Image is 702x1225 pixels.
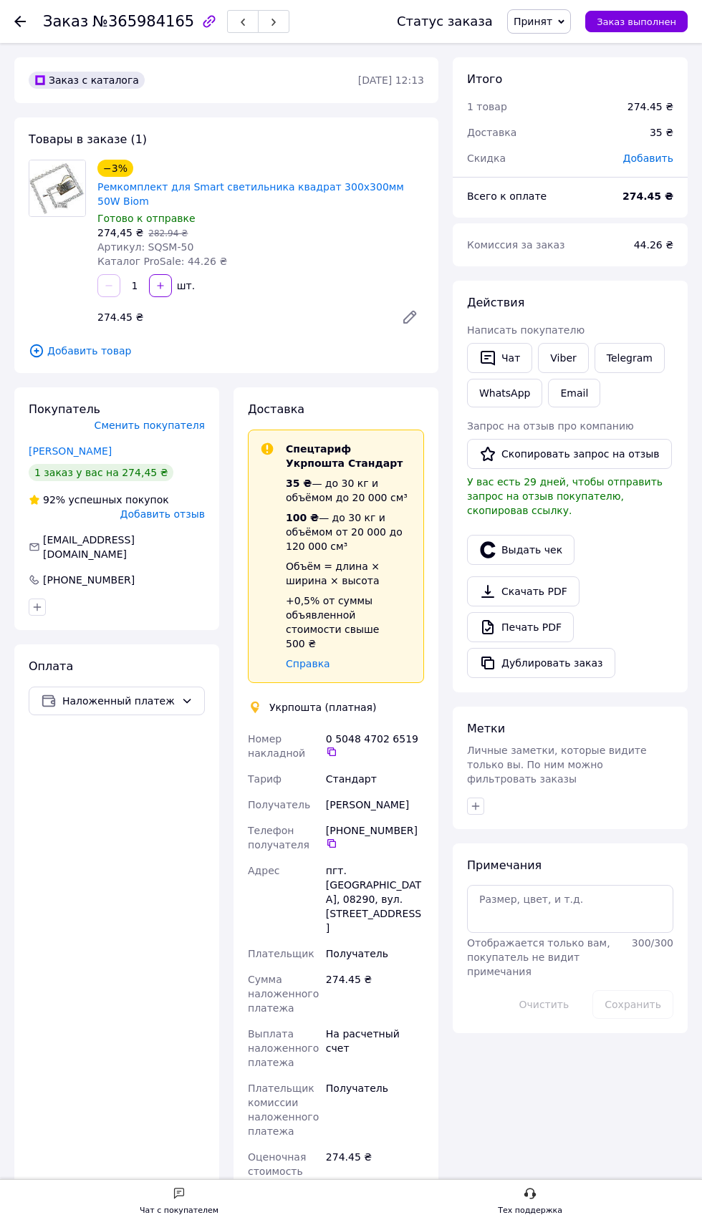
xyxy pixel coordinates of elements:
[323,792,427,818] div: [PERSON_NAME]
[43,494,65,505] span: 92%
[29,445,112,457] a: [PERSON_NAME]
[29,132,147,146] span: Товары в заказе (1)
[286,510,412,553] div: — до 30 кг и объёмом от 20 000 до 120 000 см³
[323,967,427,1021] div: 274.45 ₴
[92,13,194,30] span: №365984165
[43,534,135,560] span: [EMAIL_ADDRESS][DOMAIN_NAME]
[248,1083,319,1137] span: Плательщик комиссии наложенного платежа
[595,343,665,373] a: Telegram
[29,160,85,216] img: Ремкомплект для Smart светильника квадрат 300х300мм 50W Biom
[266,700,380,715] div: Укрпошта (платная)
[286,658,330,669] a: Справка
[248,1151,306,1177] span: Оценочная стоимость
[286,512,319,523] span: 100 ₴
[29,72,145,89] div: Заказ с каталога
[286,594,412,651] div: +0,5% от суммы объявленной стоимости свыше 500 ₴
[97,213,196,224] span: Готово к отправке
[323,766,427,792] div: Стандарт
[467,937,610,977] span: Отображается только вам, покупатель не видит примечания
[42,573,136,587] div: [PHONE_NUMBER]
[286,443,403,469] span: Спецтариф Укрпошта Стандарт
[597,16,676,27] span: Заказ выполнен
[97,227,143,238] span: 274,45 ₴
[323,1021,427,1075] div: На расчетный счет
[498,1204,562,1218] div: Тех поддержка
[467,439,672,469] button: Скопировать запрос на отзыв
[467,239,565,251] span: Комиссия за заказ
[248,733,305,759] span: Номер накладной
[467,343,532,373] button: Чат
[467,72,502,86] span: Итого
[467,101,507,112] span: 1 товар
[467,476,663,516] span: У вас есть 29 дней, чтобы отправить запрос на отзыв покупателю, скопировав ссылку.
[286,478,312,489] span: 35 ₴
[467,127,516,138] span: Доставка
[634,239,673,251] span: 44.26 ₴
[97,256,227,267] span: Каталог ProSale: 44.26 ₴
[95,420,205,431] span: Сменить покупателя
[248,865,279,876] span: Адрес
[467,745,647,785] span: Личные заметки, которые видите только вы. По ним можно фильтровать заказы
[397,14,493,29] div: Статус заказа
[248,402,304,416] span: Доставка
[286,476,412,505] div: — до 30 кг и объёмом до 20 000 см³
[467,612,574,642] a: Печать PDF
[29,402,100,416] span: Покупатель
[14,14,26,29] div: Вернуться назад
[467,722,505,735] span: Метки
[248,773,282,785] span: Тариф
[467,420,634,432] span: Запрос на отзыв про компанию
[29,464,173,481] div: 1 заказ у вас на 274,45 ₴
[585,11,688,32] button: Заказ выполнен
[467,535,574,565] button: Выдать чек
[286,559,412,588] div: Объём = длина × ширина × высота
[323,1075,427,1144] div: Получатель
[97,181,404,207] a: Ремкомплект для Smart светильника квадрат 300х300мм 50W Biom
[29,659,73,673] span: Оплата
[358,74,424,86] time: [DATE] 12:13
[173,279,196,293] div: шт.
[395,303,424,331] a: Редактировать
[548,379,600,407] button: Email
[248,1028,319,1068] span: Выплата наложенного платежа
[323,1144,427,1184] div: 274.45 ₴
[248,974,319,1014] span: Сумма наложенного платежа
[628,100,673,114] div: 274.45 ₴
[632,937,673,949] span: 300 / 300
[92,307,390,327] div: 274.45 ₴
[97,160,133,177] div: −3%
[29,343,424,359] span: Добавить товар
[29,493,169,507] div: успешных покупок
[323,858,427,941] div: пгт. [GEOGRAPHIC_DATA], 08290, вул. [STREET_ADDRESS]
[467,858,542,872] span: Примечания
[467,648,615,678] button: Дублировать заказ
[323,941,427,967] div: Получатель
[641,117,682,148] div: 35 ₴
[248,948,314,959] span: Плательщик
[148,228,188,238] span: 282.94 ₴
[467,576,580,606] a: Скачать PDF
[514,16,552,27] span: Принят
[467,324,585,336] span: Написать покупателю
[248,799,310,810] span: Получатель
[97,241,193,253] span: Артикул: SQSM-50
[62,693,175,709] span: Наложенный платеж
[120,508,205,520] span: Добавить отзыв
[43,13,88,30] span: Заказ
[326,732,424,757] div: 0 5048 4702 6519
[248,825,309,851] span: Телефон получателя
[467,152,506,164] span: Скидка
[326,823,424,849] div: [PHONE_NUMBER]
[467,296,524,309] span: Действия
[467,379,542,407] a: WhatsApp
[623,152,673,164] span: Добавить
[538,343,588,373] a: Viber
[140,1204,218,1218] div: Чат с покупателем
[622,190,673,202] b: 274.45 ₴
[467,190,547,202] span: Всего к оплате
